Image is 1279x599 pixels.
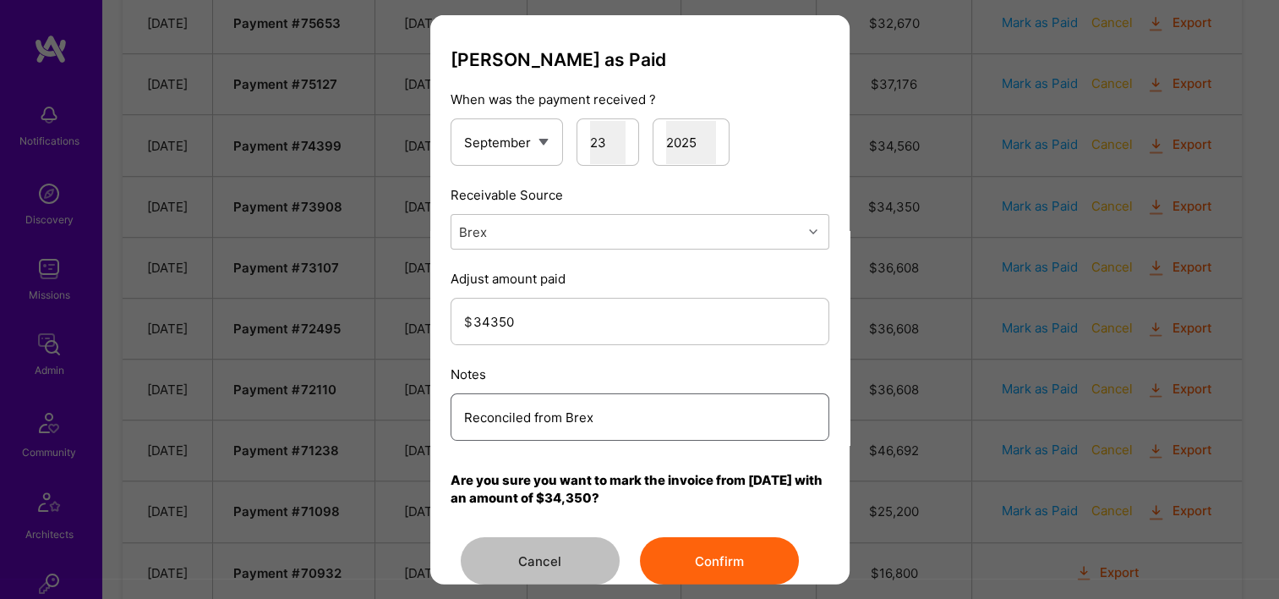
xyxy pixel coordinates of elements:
[461,537,620,585] button: Cancel
[464,395,816,438] input: memo
[451,471,829,507] p: Are you sure you want to mark the invoice from [DATE] with an amount of $34,350?
[451,186,829,204] p: Receivable Source
[451,49,829,70] h3: [PERSON_NAME] as Paid
[640,537,799,585] button: Confirm
[809,228,817,236] i: icon Chevron
[459,223,487,240] div: Brex
[430,15,850,585] div: modal
[451,365,829,383] p: Notes
[451,270,829,288] p: Adjust amount paid
[464,312,473,330] div: $
[451,91,829,108] p: When was the payment received ?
